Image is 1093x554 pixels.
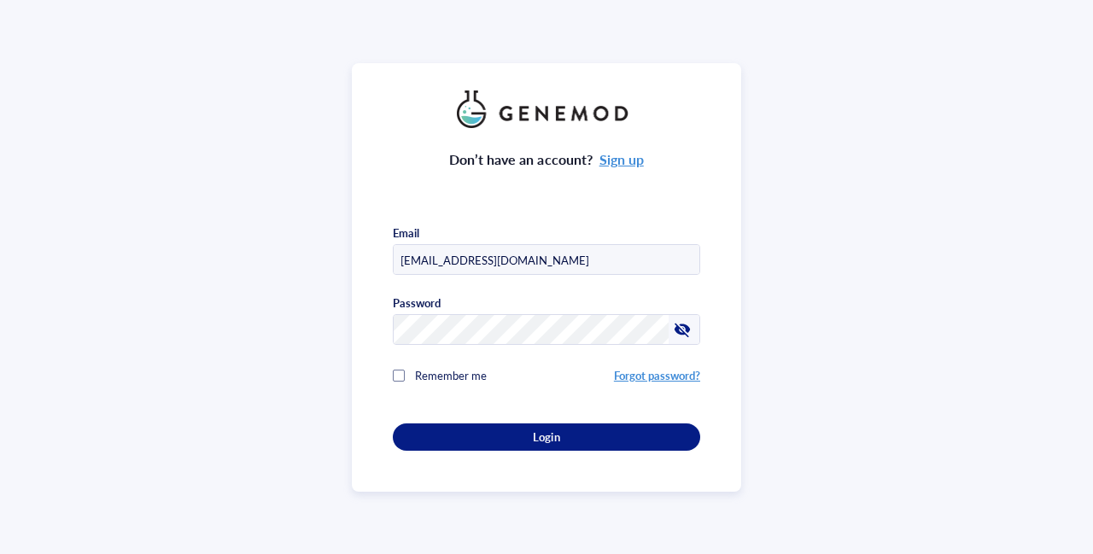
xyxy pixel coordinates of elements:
div: Email [393,225,419,241]
img: genemod_logo_light-BcqUzbGq.png [457,90,636,128]
button: Login [393,423,700,451]
span: Remember me [415,367,487,383]
a: Sign up [599,149,644,169]
div: Don’t have an account? [449,149,644,171]
span: Login [533,429,559,445]
div: Password [393,295,441,311]
a: Forgot password? [614,367,700,383]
